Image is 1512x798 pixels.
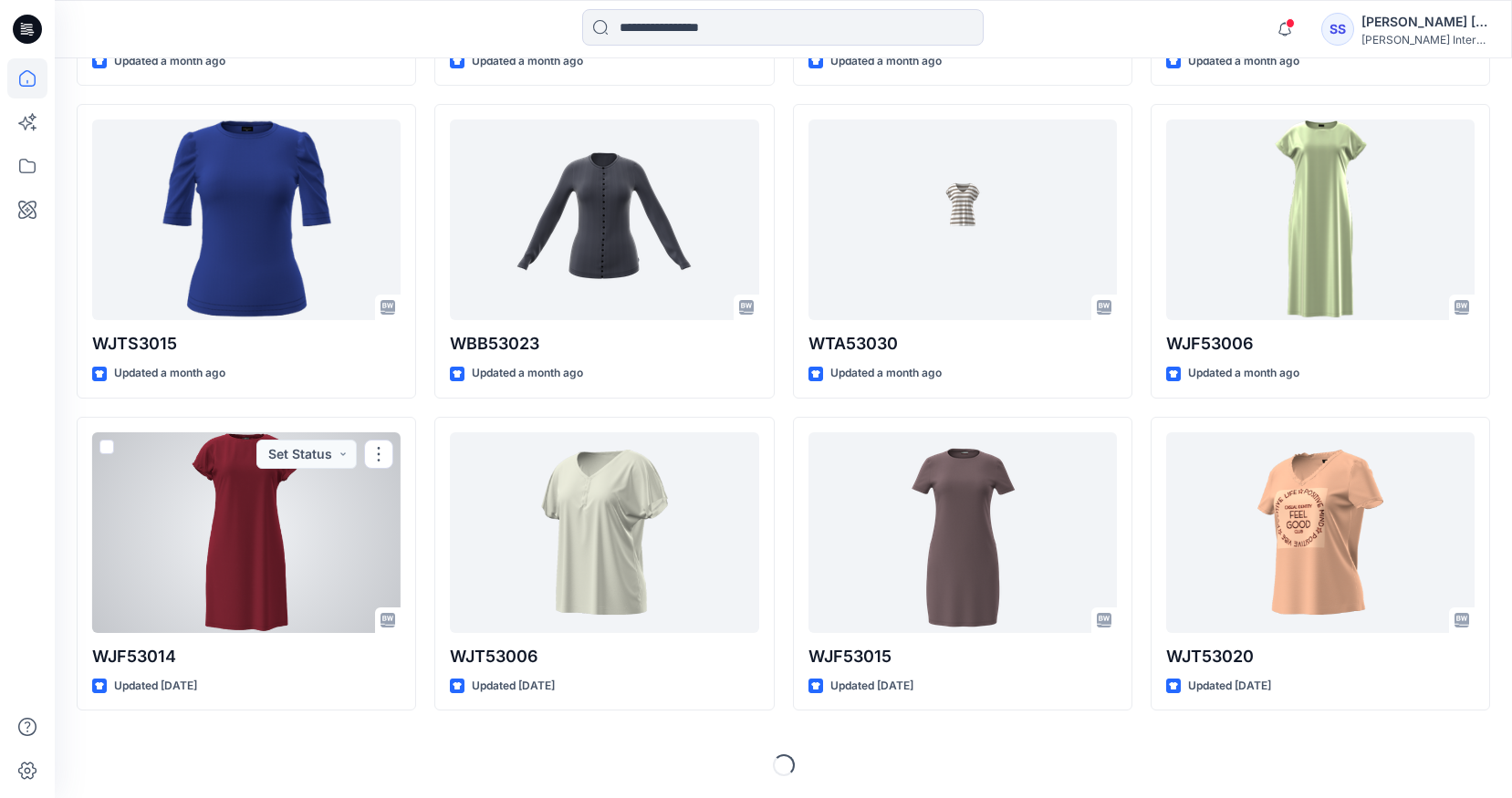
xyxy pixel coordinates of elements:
[450,432,758,633] a: WJT53006
[1188,677,1271,696] p: Updated [DATE]
[830,52,942,71] p: Updated a month ago
[1166,644,1475,669] p: WJT53020
[1188,52,1299,71] p: Updated a month ago
[1188,364,1299,383] p: Updated a month ago
[1166,331,1475,357] p: WJF53006
[450,331,758,357] p: WBB53023
[450,644,758,669] p: WJT53006
[1166,119,1475,320] a: WJF53006
[808,644,1117,669] p: WJF53015
[114,364,225,383] p: Updated a month ago
[92,331,401,357] p: WJTS3015
[472,52,583,71] p: Updated a month ago
[808,432,1117,633] a: WJF53015
[1321,13,1354,46] div: SS
[114,677,197,696] p: Updated [DATE]
[114,52,225,71] p: Updated a month ago
[472,677,555,696] p: Updated [DATE]
[92,432,401,633] a: WJF53014
[830,677,913,696] p: Updated [DATE]
[830,364,942,383] p: Updated a month ago
[1166,432,1475,633] a: WJT53020
[808,119,1117,320] a: WTA53030
[92,119,401,320] a: WJTS3015
[1361,33,1489,47] div: [PERSON_NAME] International
[1361,11,1489,33] div: [PERSON_NAME] [PERSON_NAME]
[450,119,758,320] a: WBB53023
[808,331,1117,357] p: WTA53030
[92,644,401,669] p: WJF53014
[472,364,583,383] p: Updated a month ago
